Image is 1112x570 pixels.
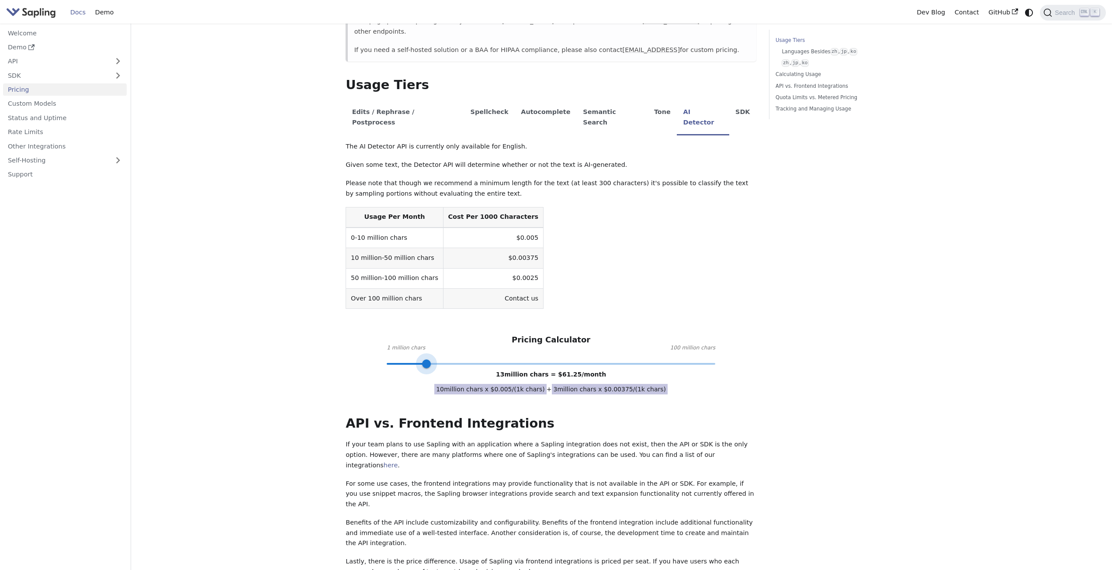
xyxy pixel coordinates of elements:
a: [EMAIL_ADDRESS] [623,46,680,53]
a: here [384,462,398,469]
a: Pricing [3,83,127,96]
button: Expand sidebar category 'SDK' [109,69,127,82]
p: If you need a self-hosted solution or a BAA for HIPAA compliance, please also contact for custom ... [354,45,750,55]
span: 1 million chars [387,344,425,352]
td: $0.0025 [443,268,543,288]
a: Languages Besideszh,jp,ko [782,48,891,56]
kbd: K [1091,8,1099,16]
li: Edits / Rephrase / Postprocess [346,101,464,135]
a: Quota Limits vs. Metered Pricing [776,93,894,102]
a: Docs [66,6,90,19]
p: This page provides pricing for only a subset of [PERSON_NAME]'s endpoints. Please contact for pri... [354,16,750,37]
code: ko [849,48,857,55]
code: ko [801,59,809,67]
li: Autocomplete [515,101,577,135]
td: 50 million-100 million chars [346,268,443,288]
a: Support [3,168,127,181]
span: 10 million chars x $ 0.005 /(1k chars) [434,384,547,394]
img: Sapling.ai [6,6,56,19]
td: $0.00375 [443,248,543,268]
p: If your team plans to use Sapling with an application where a Sapling integration does not exist,... [346,439,756,470]
button: Switch between dark and light mode (currently system mode) [1023,6,1036,19]
a: Custom Models [3,97,127,110]
a: SDK [3,69,109,82]
li: Semantic Search [577,101,648,135]
a: Rate Limits [3,126,127,138]
h2: API vs. Frontend Integrations [346,416,756,432]
a: Demo [90,6,118,19]
span: Search [1052,9,1080,16]
td: Over 100 million chars [346,288,443,308]
code: zh [831,48,838,55]
a: Welcome [3,27,127,39]
li: Spellcheck [464,101,515,135]
td: $0.005 [443,228,543,248]
h2: Usage Tiers [346,77,756,93]
a: API [3,55,109,68]
a: GitHub [984,6,1022,19]
a: Demo [3,41,127,54]
h3: Pricing Calculator [512,335,590,345]
li: SDK [729,101,756,135]
span: 100 million chars [670,344,715,352]
li: Tone [648,101,677,135]
p: For some use cases, the frontend integrations may provide functionality that is not available in ... [346,479,756,510]
button: Search (Ctrl+K) [1040,5,1105,21]
a: Status and Uptime [3,111,127,124]
td: 10 million-50 million chars [346,248,443,268]
a: Calculating Usage [776,70,894,79]
th: Cost Per 1000 Characters [443,207,543,228]
code: zh [782,59,790,67]
a: zh,jp,ko [782,59,891,67]
span: 13 million chars = $ 61.25 /month [496,371,606,378]
th: Usage Per Month [346,207,443,228]
code: jp [791,59,799,67]
a: Contact [950,6,984,19]
span: + [547,386,552,393]
li: AI Detector [677,101,729,135]
button: Expand sidebar category 'API' [109,55,127,68]
a: Tracking and Managing Usage [776,105,894,113]
code: jp [840,48,848,55]
p: Benefits of the API include customizability and configurability. Benefits of the frontend integra... [346,518,756,549]
a: Sapling.ai [6,6,59,19]
a: Self-Hosting [3,154,127,167]
p: The AI Detector API is currently only available for English. [346,142,756,152]
td: 0-10 million chars [346,228,443,248]
a: Usage Tiers [776,36,894,45]
a: Other Integrations [3,140,127,152]
span: 3 million chars x $ 0.00375 /(1k chars) [552,384,668,394]
td: Contact us [443,288,543,308]
a: Dev Blog [912,6,949,19]
a: API vs. Frontend Integrations [776,82,894,90]
p: Given some text, the Detector API will determine whether or not the text is AI-generated. [346,160,756,170]
p: Please note that though we recommend a minimum length for the text (at least 300 characters) it's... [346,178,756,199]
